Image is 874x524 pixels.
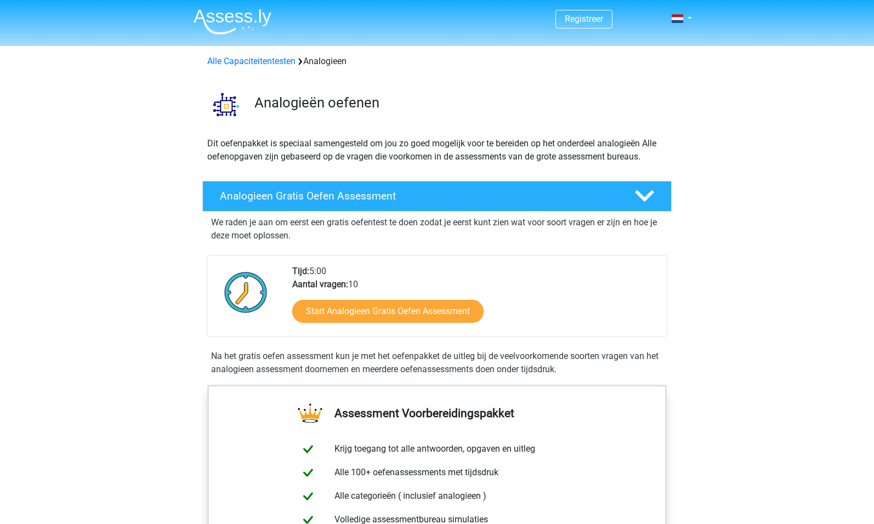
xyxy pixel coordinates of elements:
[203,81,249,128] img: analogieen
[292,279,348,289] b: Aantal vragen:
[203,55,671,68] div: Analogieen
[292,266,309,276] b: Tijd:
[194,9,271,35] img: Assessly
[220,190,617,202] h4: Analogieen Gratis Oefen Assessment
[207,350,667,376] div: Na het gratis oefen assessment kun je met het oefenpakket de uitleg bij de veelvoorkomende soorte...
[218,265,274,320] img: Klok
[254,94,663,111] h3: Analogieën oefenen
[211,216,663,242] p: We raden je aan om eerst een gratis oefentest te doen zodat je eerst kunt zien wat voor soort vra...
[565,14,603,24] a: Registreer
[207,56,296,66] a: Alle Capaciteitentesten
[207,137,667,163] p: Dit oefenpakket is speciaal samengesteld om jou zo goed mogelijk voor te bereiden op het onderdee...
[292,300,484,323] a: Start Analogieen Gratis Oefen Assessment
[198,181,676,212] a: Analogieen Gratis Oefen Assessment
[284,265,666,336] div: 5:00 10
